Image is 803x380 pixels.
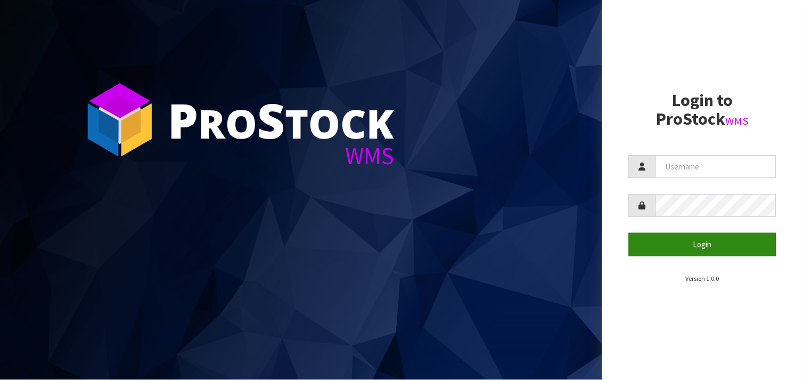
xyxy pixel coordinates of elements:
[655,155,776,178] input: Username
[629,233,776,256] button: Login
[257,87,285,152] span: S
[168,87,198,152] span: P
[168,96,394,144] div: ro tock
[726,114,749,128] small: WMS
[629,91,776,128] h2: Login to ProStock
[686,274,719,282] small: Version 1.0.0
[168,144,394,168] div: WMS
[80,80,160,160] img: ProStock Cube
